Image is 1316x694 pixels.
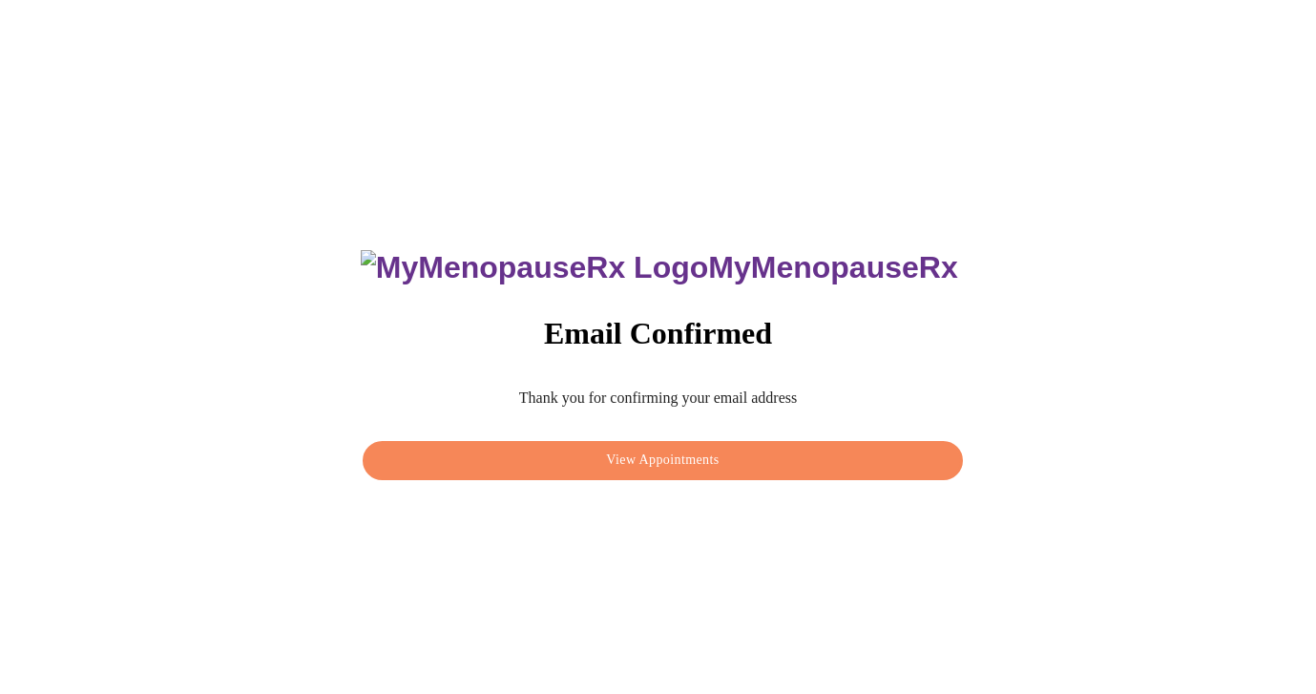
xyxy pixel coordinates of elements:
h3: MyMenopauseRx [361,250,958,285]
button: View Appointments [363,441,962,480]
a: View Appointments [358,446,967,462]
img: MyMenopauseRx Logo [361,250,708,285]
p: Thank you for confirming your email address [358,389,957,407]
h3: Email Confirmed [358,316,957,351]
span: View Appointments [385,449,940,473]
